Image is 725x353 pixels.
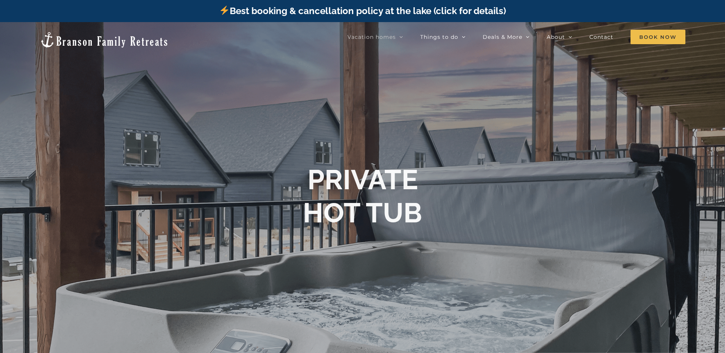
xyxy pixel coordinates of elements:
a: Deals & More [483,29,530,45]
a: Book Now [631,29,685,45]
a: Vacation homes [347,29,403,45]
span: Contact [589,34,613,40]
span: Vacation homes [347,34,396,40]
span: About [547,34,565,40]
h1: PRIVATE HOT TUB [303,164,422,230]
img: ⚡️ [220,6,229,15]
a: Things to do [420,29,466,45]
span: Things to do [420,34,458,40]
nav: Main Menu [347,29,685,45]
a: About [547,29,572,45]
img: Branson Family Retreats Logo [40,31,169,48]
a: Best booking & cancellation policy at the lake (click for details) [219,5,506,16]
span: Book Now [631,30,685,44]
a: Contact [589,29,613,45]
span: Deals & More [483,34,522,40]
